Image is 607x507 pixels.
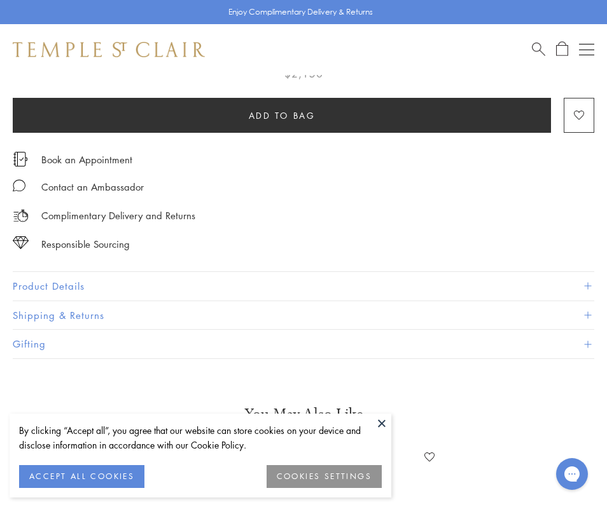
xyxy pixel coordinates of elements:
[249,109,316,123] span: Add to bag
[13,152,28,166] img: icon_appointment.svg
[13,42,205,57] img: Temple St. Clair
[41,152,132,166] a: Book an Appointment
[579,42,594,57] button: Open navigation
[13,330,594,358] button: Gifting
[267,465,382,488] button: COOKIES SETTINGS
[550,454,594,494] iframe: Gorgias live chat messenger
[13,272,594,301] button: Product Details
[556,41,568,57] a: Open Shopping Bag
[41,208,195,224] p: Complimentary Delivery and Returns
[13,236,29,249] img: icon_sourcing.svg
[19,465,144,488] button: ACCEPT ALL COOKIES
[532,41,545,57] a: Search
[13,179,25,192] img: MessageIcon-01_2.svg
[13,98,551,133] button: Add to bag
[32,404,575,424] h3: You May Also Like
[228,6,373,18] p: Enjoy Complimentary Delivery & Returns
[41,179,144,195] div: Contact an Ambassador
[13,301,594,330] button: Shipping & Returns
[13,208,29,224] img: icon_delivery.svg
[41,236,130,252] div: Responsible Sourcing
[19,423,382,452] div: By clicking “Accept all”, you agree that our website can store cookies on your device and disclos...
